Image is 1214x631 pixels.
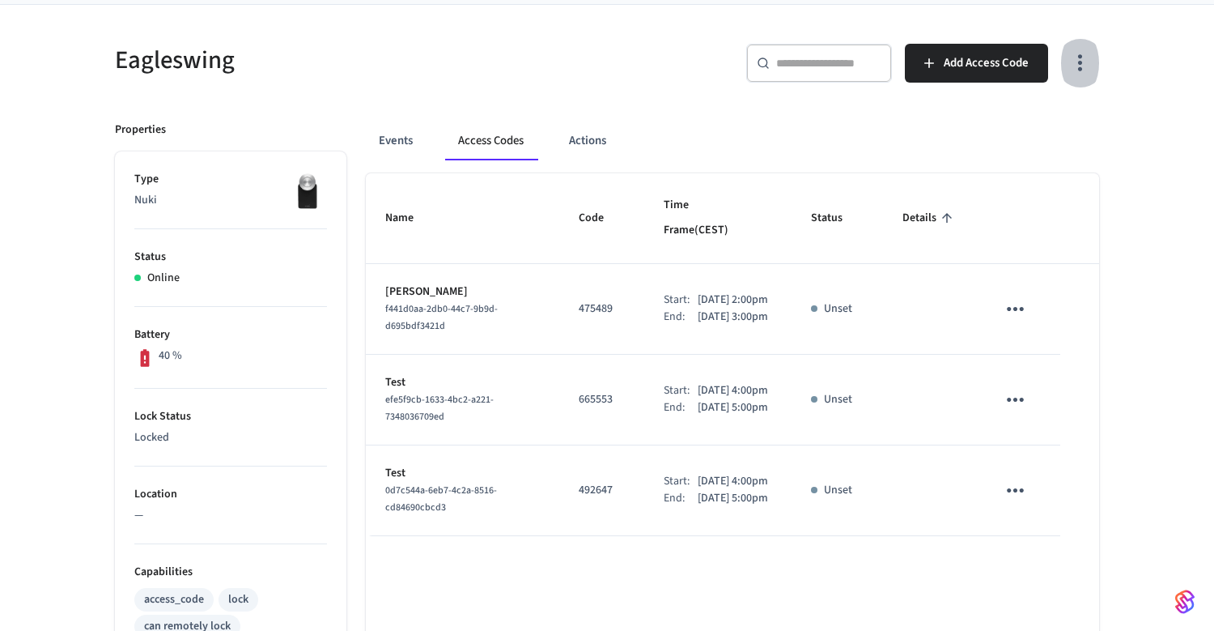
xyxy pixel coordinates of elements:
p: Unset [824,391,852,408]
p: [DATE] 5:00pm [698,490,768,507]
p: [DATE] 4:00pm [698,382,768,399]
span: efe5f9cb-1633-4bc2-a221-7348036709ed [385,393,494,424]
p: Properties [115,122,166,139]
div: Start: [664,292,698,309]
p: [DATE] 5:00pm [698,399,768,416]
p: 40 % [159,347,182,365]
p: Battery [134,326,327,343]
p: Type [134,171,327,188]
div: End: [664,309,698,326]
button: Add Access Code [905,44,1048,83]
span: Time Frame(CEST) [664,193,771,244]
p: Locked [134,429,327,446]
p: Online [147,270,180,287]
p: Status [134,249,327,266]
span: Name [385,206,435,231]
button: Access Codes [445,122,537,160]
p: [DATE] 2:00pm [698,292,768,309]
p: [DATE] 3:00pm [698,309,768,326]
p: 492647 [579,482,625,499]
span: Status [811,206,864,231]
span: Details [902,206,957,231]
p: Nuki [134,192,327,209]
span: Add Access Code [944,53,1029,74]
img: SeamLogoGradient.69752ec5.svg [1175,589,1195,615]
div: End: [664,490,698,507]
div: access_code [144,591,204,608]
p: Test [385,465,540,482]
button: Events [366,122,426,160]
table: sticky table [366,173,1099,536]
p: Unset [824,301,852,318]
span: Code [579,206,625,231]
div: Start: [664,473,698,490]
p: Capabilities [134,564,327,581]
p: Unset [824,482,852,499]
p: 475489 [579,301,625,318]
div: lock [228,591,248,608]
h5: Eagleswing [115,44,597,77]
p: 665553 [579,391,625,408]
div: Start: [664,382,698,399]
img: Nuki Smart Lock 3.0 Pro Black, Front [287,171,327,211]
p: [DATE] 4:00pm [698,473,768,490]
div: ant example [366,122,1099,160]
span: f441d0aa-2db0-44c7-9b9d-d695bdf3421d [385,302,498,333]
button: Actions [556,122,619,160]
p: — [134,507,327,524]
p: Lock Status [134,408,327,425]
p: [PERSON_NAME] [385,284,540,301]
p: Test [385,374,540,391]
p: Location [134,486,327,503]
div: End: [664,399,698,416]
span: 0d7c544a-6eb7-4c2a-8516-cd84690cbcd3 [385,484,497,514]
